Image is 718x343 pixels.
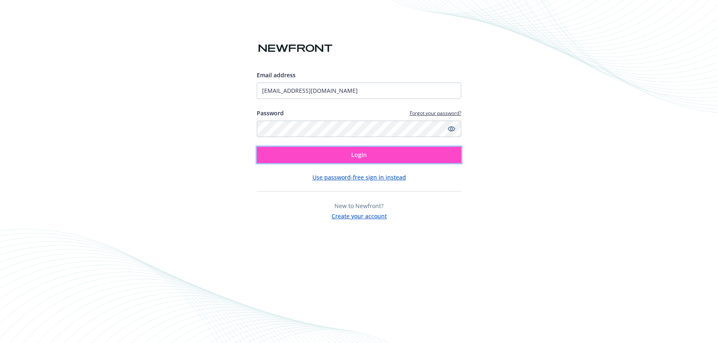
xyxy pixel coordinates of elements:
img: Newfront logo [257,41,334,56]
span: Login [351,151,367,159]
a: Forgot your password? [410,110,461,117]
input: Enter your password [257,121,461,137]
button: Use password-free sign in instead [312,173,406,182]
button: Create your account [332,210,387,220]
span: New to Newfront? [334,202,384,210]
span: Email address [257,71,296,79]
input: Enter your email [257,83,461,99]
a: Show password [447,124,456,134]
label: Password [257,109,284,117]
button: Login [257,147,461,163]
